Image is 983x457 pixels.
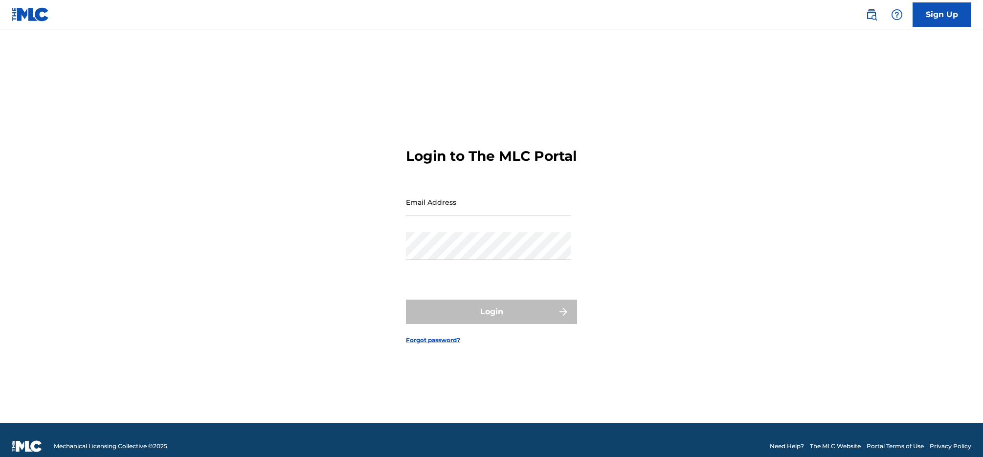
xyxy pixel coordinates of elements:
img: search [866,9,877,21]
a: Sign Up [913,2,971,27]
a: Public Search [862,5,881,24]
a: The MLC Website [810,442,861,451]
span: Mechanical Licensing Collective © 2025 [54,442,167,451]
img: logo [12,440,42,452]
a: Portal Terms of Use [867,442,924,451]
a: Need Help? [770,442,804,451]
a: Privacy Policy [930,442,971,451]
div: Help [887,5,907,24]
img: help [891,9,903,21]
h3: Login to The MLC Portal [406,148,577,165]
img: MLC Logo [12,7,49,22]
a: Forgot password? [406,336,460,345]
